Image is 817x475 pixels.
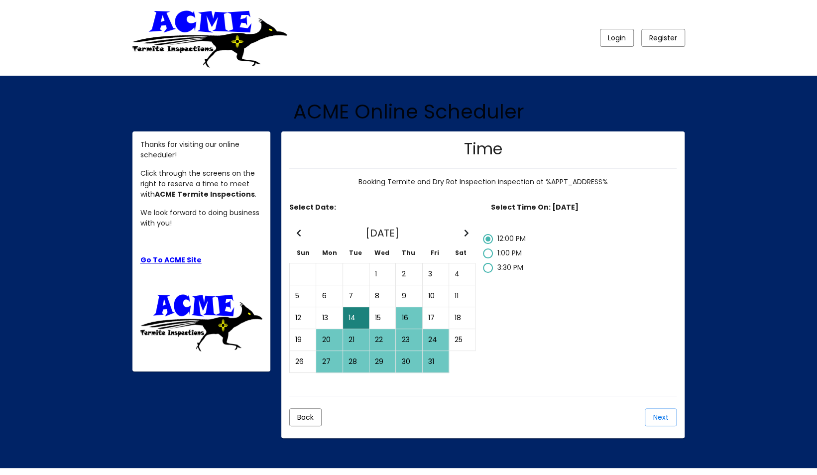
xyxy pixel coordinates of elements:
[370,264,395,284] div: Wed October 1
[645,408,677,426] button: Next
[344,286,368,306] div: Tue October 7
[140,208,263,229] p: We look forward to doing business with you!
[140,255,202,265] a: Go To ACME Site
[497,248,521,258] span: 1:00 PM
[323,227,442,239] h3: [DATE]
[317,286,342,306] div: Mon October 6
[290,352,315,372] div: Sun October 26
[423,286,448,306] div: Fri October 10
[369,248,395,258] th: Wed
[289,202,336,213] label: Select Date:
[155,189,255,199] strong: ACME Termite Inspections
[290,286,315,306] div: Sun October 5
[497,262,523,272] span: 3:30 PM
[423,264,448,284] div: Fri October 3
[290,308,315,328] div: Sun October 12
[289,408,322,426] button: Back
[641,29,685,47] button: Register
[464,139,502,158] h2: Time
[396,330,421,350] div: Thu October 23 available
[396,286,421,306] div: Thu October 9
[608,33,626,43] span: Login
[344,330,368,350] div: Tue October 21 available
[450,308,474,328] div: Sat October 18
[316,248,343,258] th: Mon
[423,330,448,350] div: Fri October 24 available
[450,330,474,350] div: Sat October 25
[653,412,669,422] span: Next
[497,234,525,243] span: 12:00 PM
[450,264,474,284] div: Sat October 4
[423,308,448,328] div: Fri October 17
[423,352,448,372] div: Fri October 31 available
[317,308,342,328] div: Mon October 13
[600,29,634,47] button: Login
[450,286,474,306] div: Sat October 11
[344,308,368,328] div: Tue October 14 selected
[370,352,395,372] div: Wed October 29 available
[343,248,369,258] th: Tue
[140,139,263,160] p: Thanks for visiting our online scheduler!
[370,308,395,328] div: Wed October 15
[448,248,474,258] th: Sat
[421,248,448,258] th: Fri
[370,286,395,306] div: Wed October 8
[490,202,578,212] span: Select Time On: [DATE]
[132,100,685,123] h1: ACME Online Scheduler
[370,330,395,350] div: Wed October 22 available
[317,330,342,350] div: Mon October 20 available
[289,177,677,187] div: Booking Termite and Dry Rot Inspection inspection at %APPT_ADDRESS%
[317,352,342,372] div: Mon October 27 available
[290,330,315,350] div: Sun October 19
[395,248,422,258] th: Thu
[140,292,263,352] img: ttu_4460907765809774511.png
[458,224,475,243] button: Next Month
[396,352,421,372] div: Thu October 30 available
[344,352,368,372] div: Tue October 28 available
[297,412,314,422] span: Back
[140,168,263,200] p: Click through the screens on the right to reserve a time to meet with .
[290,248,316,258] th: Sun
[396,308,421,328] div: Thu October 16 available
[290,224,308,243] button: Previous Month
[649,33,677,43] span: Register
[396,264,421,284] div: Thu October 2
